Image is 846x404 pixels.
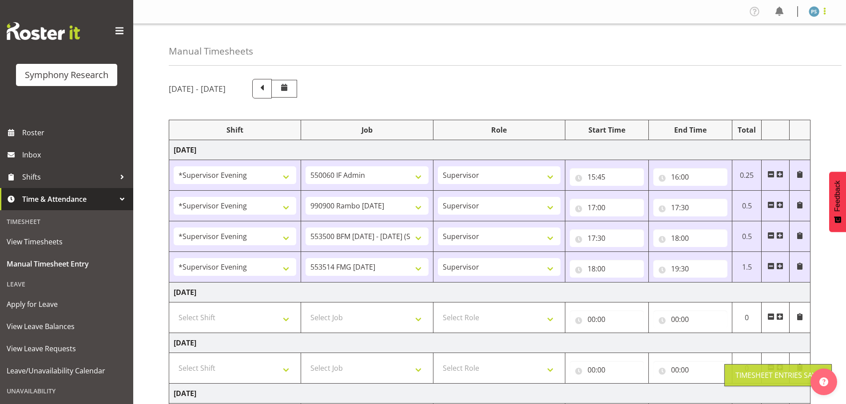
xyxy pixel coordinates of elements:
a: Manual Timesheet Entry [2,253,131,275]
input: Click to select... [653,361,727,379]
input: Click to select... [570,168,644,186]
input: Click to select... [570,310,644,328]
img: paul-s-stoneham1982.jpg [809,6,819,17]
a: Leave/Unavailability Calendar [2,360,131,382]
div: End Time [653,125,727,135]
div: Symphony Research [25,68,108,82]
div: Timesheet [2,212,131,231]
a: Apply for Leave [2,293,131,315]
a: View Timesheets [2,231,131,253]
div: Leave [2,275,131,293]
div: Job [306,125,428,135]
span: Time & Attendance [22,192,115,206]
span: View Timesheets [7,235,127,248]
input: Click to select... [570,199,644,216]
td: [DATE] [169,282,810,302]
td: 0 [732,302,762,333]
input: Click to select... [570,260,644,278]
h5: [DATE] - [DATE] [169,84,226,94]
td: [DATE] [169,384,810,404]
td: 0.5 [732,221,762,252]
span: Feedback [834,180,842,212]
div: Start Time [570,125,644,135]
input: Click to select... [570,229,644,247]
span: Inbox [22,148,129,161]
button: Feedback - Show survey [829,172,846,232]
a: View Leave Balances [2,315,131,337]
span: View Leave Balances [7,320,127,333]
span: Roster [22,126,129,139]
td: 0.5 [732,191,762,221]
img: Rosterit website logo [7,22,80,40]
div: Unavailability [2,382,131,400]
span: Leave/Unavailability Calendar [7,364,127,377]
span: Apply for Leave [7,298,127,311]
span: View Leave Requests [7,342,127,355]
td: 1.5 [732,252,762,282]
td: 0 [732,353,762,384]
input: Click to select... [653,260,727,278]
div: Timesheet Entries Save [735,370,821,380]
h4: Manual Timesheets [169,46,253,56]
input: Click to select... [653,229,727,247]
input: Click to select... [653,199,727,216]
div: Role [438,125,560,135]
td: [DATE] [169,333,810,353]
div: Total [737,125,757,135]
a: View Leave Requests [2,337,131,360]
span: Manual Timesheet Entry [7,257,127,271]
input: Click to select... [653,168,727,186]
td: [DATE] [169,140,810,160]
div: Shift [174,125,296,135]
td: 0.25 [732,160,762,191]
input: Click to select... [570,361,644,379]
img: help-xxl-2.png [819,377,828,386]
input: Click to select... [653,310,727,328]
span: Shifts [22,170,115,184]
